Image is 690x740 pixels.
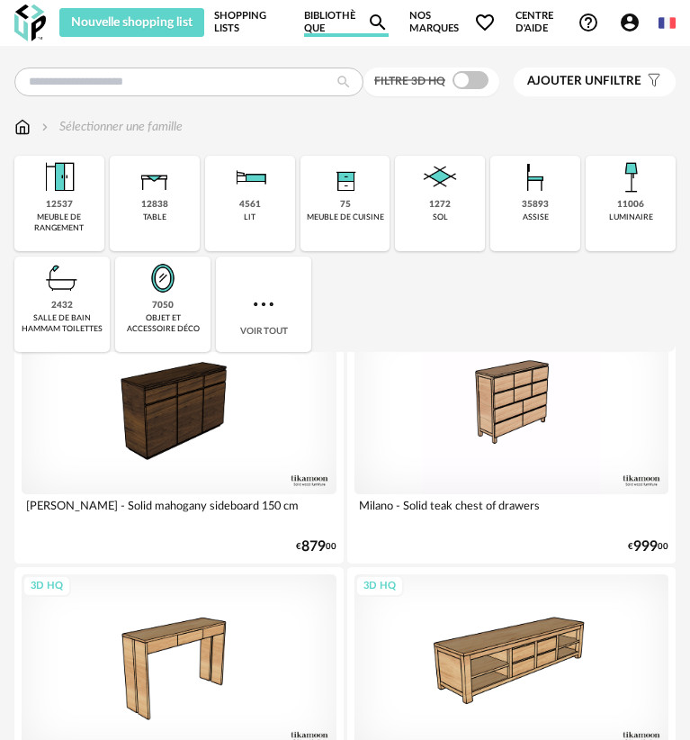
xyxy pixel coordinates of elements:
[14,118,31,136] img: svg+xml;base64,PHN2ZyB3aWR0aD0iMTYiIGhlaWdodD0iMTciIHZpZXdCb3g9IjAgMCAxNiAxNyIgZmlsbD0ibm9uZSIgeG...
[522,199,549,211] div: 35893
[578,12,599,33] span: Help Circle Outline icon
[46,199,73,211] div: 12537
[619,12,649,33] span: Account Circle icon
[14,5,46,41] img: OXP
[133,156,176,199] img: Table.png
[141,199,168,211] div: 12838
[20,212,99,233] div: meuble de rangement
[51,300,73,311] div: 2432
[514,68,676,96] button: Ajouter unfiltre Filter icon
[659,14,676,32] img: fr
[249,290,278,319] img: more.7b13dc1.svg
[374,76,445,86] span: Filtre 3D HQ
[40,257,84,300] img: Salle%20de%20bain.png
[59,8,205,37] button: Nouvelle shopping list
[71,16,193,29] span: Nouvelle shopping list
[296,541,336,553] div: € 00
[514,156,557,199] img: Assise.png
[38,118,183,136] div: Sélectionner une famille
[152,300,174,311] div: 7050
[38,156,81,199] img: Meuble%20de%20rangement.png
[22,575,71,598] div: 3D HQ
[433,212,448,222] div: sol
[239,199,261,211] div: 4561
[474,12,496,33] span: Heart Outline icon
[347,310,677,564] a: 3D HQ Milano - Solid teak chest of drawers €99900
[527,74,641,89] span: filtre
[523,212,549,222] div: assise
[617,199,644,211] div: 11006
[143,212,166,222] div: table
[20,313,104,334] div: salle de bain hammam toilettes
[609,212,653,222] div: luminaire
[609,156,652,199] img: Luminaire.png
[429,199,451,211] div: 1272
[619,12,641,33] span: Account Circle icon
[527,75,603,87] span: Ajouter un
[324,156,367,199] img: Rangement.png
[214,8,283,37] a: Shopping Lists
[355,575,404,598] div: 3D HQ
[141,257,184,300] img: Miroir.png
[304,8,390,37] a: BibliothèqueMagnify icon
[307,212,384,222] div: meuble de cuisine
[244,212,255,222] div: lit
[628,541,668,553] div: € 00
[38,118,52,136] img: svg+xml;base64,PHN2ZyB3aWR0aD0iMTYiIGhlaWdodD0iMTYiIHZpZXdCb3g9IjAgMCAxNiAxNiIgZmlsbD0ibm9uZSIgeG...
[22,494,336,530] div: [PERSON_NAME] - Solid mahogany sideboard 150 cm
[14,310,344,564] a: 3D HQ [PERSON_NAME] - Solid mahogany sideboard 150 cm €87900
[301,541,326,553] span: 879
[121,313,205,334] div: objet et accessoire déco
[367,12,389,33] span: Magnify icon
[515,10,598,36] span: Centre d'aideHelp Circle Outline icon
[418,156,461,199] img: Sol.png
[633,541,658,553] span: 999
[409,8,496,37] span: Nos marques
[216,257,311,352] div: Voir tout
[354,494,669,530] div: Milano - Solid teak chest of drawers
[641,74,662,89] span: Filter icon
[340,199,351,211] div: 75
[229,156,272,199] img: Literie.png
